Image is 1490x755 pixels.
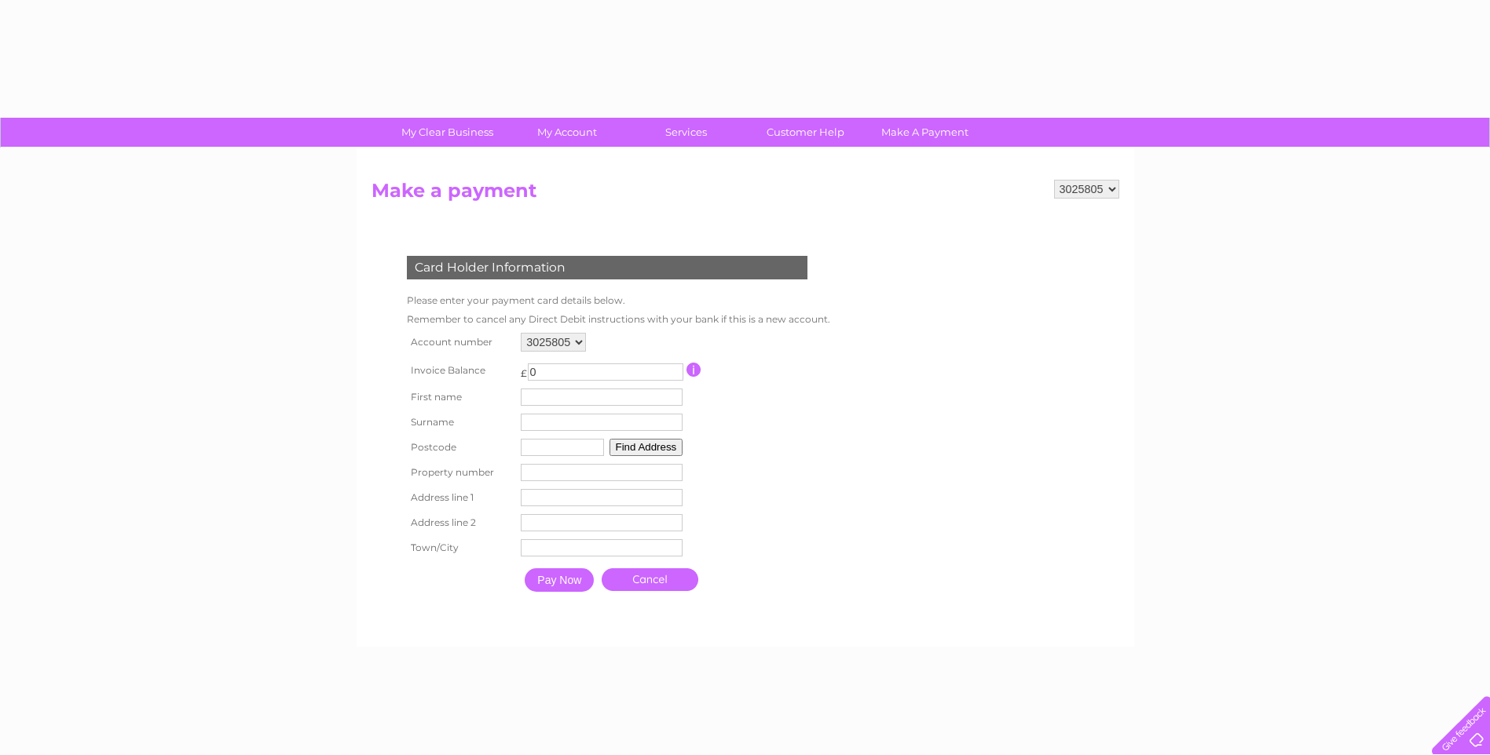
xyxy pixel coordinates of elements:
td: £ [521,359,527,379]
th: Account number [403,329,518,356]
th: First name [403,385,518,410]
td: Please enter your payment card details below. [403,291,834,310]
th: Invoice Balance [403,356,518,385]
td: Remember to cancel any Direct Debit instructions with your bank if this is a new account. [403,310,834,329]
th: Town/City [403,535,518,560]
button: Find Address [610,439,683,456]
th: Address line 1 [403,485,518,510]
a: My Clear Business [383,118,512,147]
a: Make A Payment [860,118,990,147]
th: Postcode [403,435,518,460]
th: Address line 2 [403,510,518,535]
input: Pay Now [525,568,594,592]
div: Card Holder Information [407,256,807,279]
th: Surname [403,410,518,435]
a: Services [621,118,751,147]
input: Information [686,363,701,377]
a: My Account [502,118,632,147]
a: Customer Help [741,118,870,147]
th: Property number [403,460,518,485]
h2: Make a payment [372,180,1119,210]
a: Cancel [602,568,698,591]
